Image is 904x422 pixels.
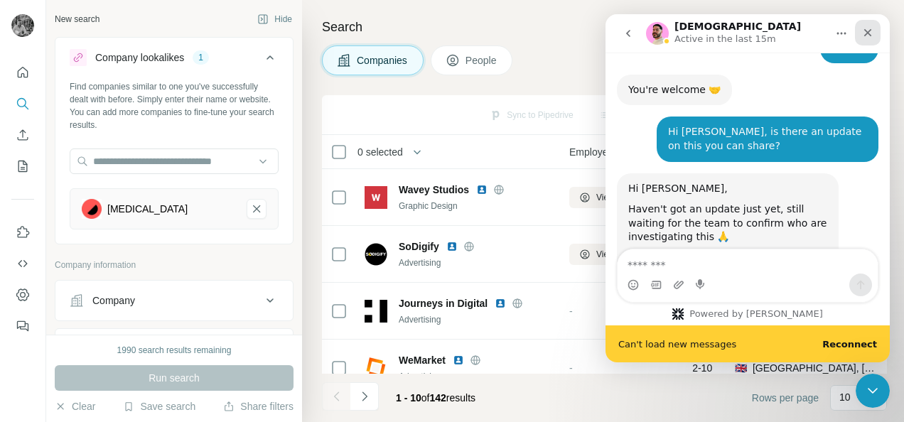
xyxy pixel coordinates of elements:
[11,60,34,85] button: Quick start
[752,391,819,405] span: Rows per page
[92,293,135,308] div: Company
[55,399,95,413] button: Clear
[399,256,552,269] div: Advertising
[247,9,302,30] button: Hide
[476,184,488,195] img: LinkedIn logo
[55,259,294,271] p: Company information
[123,399,195,413] button: Save search
[396,392,475,404] span: results
[399,200,552,212] div: Graphic Design
[421,392,430,404] span: of
[322,17,887,37] h4: Search
[55,13,99,26] div: New search
[753,361,877,375] span: [GEOGRAPHIC_DATA], [GEOGRAPHIC_DATA], [GEOGRAPHIC_DATA]
[399,313,552,326] div: Advertising
[399,183,469,197] span: Wavey Studios
[11,14,34,37] img: Avatar
[735,361,747,375] span: 🇬🇧
[430,392,446,404] span: 142
[365,357,387,379] img: Logo of WeMarket
[399,296,488,310] span: Journeys in Digital
[569,244,675,265] button: View 3 employees
[569,187,675,208] button: View 1 employees
[396,392,421,404] span: 1 - 10
[350,382,379,411] button: Navigate to next page
[606,14,890,362] iframe: Intercom live chat
[446,241,458,252] img: LinkedIn logo
[70,80,279,131] div: Find companies similar to one you've successfully dealt with before. Simply enter their name or w...
[55,40,293,80] button: Company lookalikes1
[839,390,851,404] p: 10
[11,122,34,148] button: Enrich CSV
[495,298,506,309] img: LinkedIn logo
[11,282,34,308] button: Dashboard
[117,344,232,357] div: 1990 search results remaining
[365,186,387,209] img: Logo of Wavey Studios
[11,313,34,339] button: Feedback
[569,305,573,317] span: -
[357,53,409,67] span: Companies
[399,370,552,383] div: Advertising
[11,153,34,179] button: My lists
[399,353,446,367] span: WeMarket
[11,251,34,276] button: Use Surfe API
[55,332,293,366] button: Industry
[357,145,403,159] span: 0 selected
[193,51,209,64] div: 1
[55,283,293,318] button: Company
[466,53,498,67] span: People
[596,191,665,204] span: View 1 employees
[453,355,464,366] img: LinkedIn logo
[82,199,102,219] img: Serotonin-logo
[95,50,184,65] div: Company lookalikes
[247,199,267,219] button: Serotonin-remove-button
[11,91,34,117] button: Search
[365,300,387,323] img: Logo of Journeys in Digital
[223,399,294,413] button: Share filters
[569,362,573,374] span: -
[596,248,665,261] span: View 3 employees
[365,243,387,266] img: Logo of SoDigify
[107,202,188,216] div: [MEDICAL_DATA]
[399,239,439,254] span: SoDigify
[856,374,890,408] iframe: Intercom live chat
[569,145,618,159] span: Employees
[692,361,712,375] span: 2-10
[11,220,34,245] button: Use Surfe on LinkedIn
